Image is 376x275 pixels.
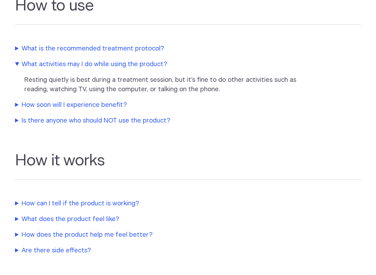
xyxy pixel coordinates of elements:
[15,44,307,54] summary: What is the recommended treatment protocol?
[15,101,307,110] summary: How soon will I experience benefit?
[15,230,307,240] summary: How does the product help me feel better?
[15,215,307,224] summary: What does the product feel like?
[15,151,361,180] h2: How it works
[15,60,307,69] summary: What activities may I do while using the product?
[15,116,307,126] summary: Is there anyone who should NOT use the product?
[15,246,307,256] summary: Are there side effects?
[15,199,307,209] summary: How can I tell if the product is working?
[24,76,308,94] p: Resting quietly is best during a treatment session, but it’s fine to do other activities such as ...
